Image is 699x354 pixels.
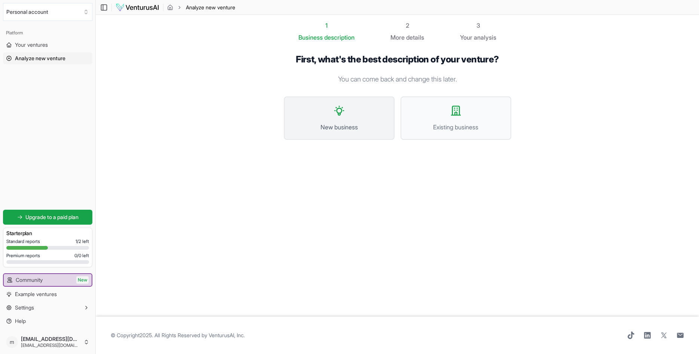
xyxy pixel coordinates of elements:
[6,230,89,237] h3: Starter plan
[460,21,496,30] div: 3
[15,317,26,325] span: Help
[16,276,43,284] span: Community
[3,333,92,351] button: m[EMAIL_ADDRESS][DOMAIN_NAME][EMAIL_ADDRESS][DOMAIN_NAME]
[3,3,92,21] button: Select an organization
[15,55,65,62] span: Analyze new venture
[3,315,92,327] a: Help
[284,96,395,140] button: New business
[298,21,355,30] div: 1
[292,123,386,132] span: New business
[6,238,40,244] span: Standard reports
[186,4,235,11] span: Analyze new venture
[460,33,472,42] span: Your
[76,276,89,284] span: New
[4,274,92,286] a: CommunityNew
[3,302,92,314] button: Settings
[21,336,80,342] span: [EMAIL_ADDRESS][DOMAIN_NAME]
[116,3,159,12] img: logo
[6,253,40,259] span: Premium reports
[3,210,92,225] a: Upgrade to a paid plan
[111,332,245,339] span: © Copyright 2025 . All Rights Reserved by .
[390,21,424,30] div: 2
[406,34,424,41] span: details
[209,332,243,338] a: VenturusAI, Inc
[167,4,235,11] nav: breadcrumb
[15,290,57,298] span: Example ventures
[15,304,34,311] span: Settings
[3,52,92,64] a: Analyze new venture
[76,238,89,244] span: 1 / 2 left
[6,336,18,348] span: m
[298,33,323,42] span: Business
[401,96,511,140] button: Existing business
[3,288,92,300] a: Example ventures
[3,27,92,39] div: Platform
[25,213,79,221] span: Upgrade to a paid plan
[324,34,355,41] span: description
[74,253,89,259] span: 0 / 0 left
[15,41,48,49] span: Your ventures
[390,33,405,42] span: More
[3,39,92,51] a: Your ventures
[284,54,511,65] h1: First, what's the best description of your venture?
[474,34,496,41] span: analysis
[284,74,511,84] p: You can come back and change this later.
[21,342,80,348] span: [EMAIL_ADDRESS][DOMAIN_NAME]
[409,123,503,132] span: Existing business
